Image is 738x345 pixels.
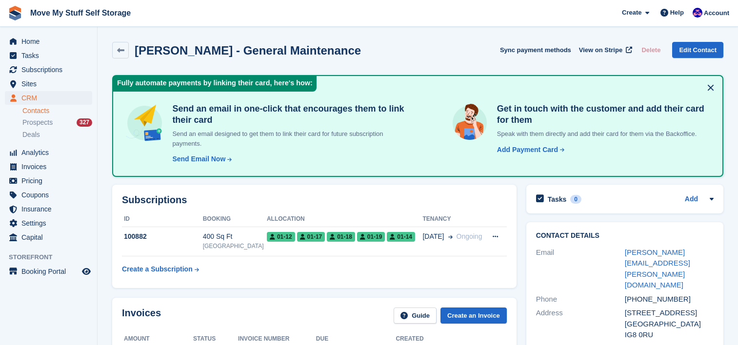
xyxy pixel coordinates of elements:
[693,8,702,18] img: Jade Whetnall
[77,118,92,127] div: 327
[497,145,558,155] div: Add Payment Card
[5,188,92,202] a: menu
[22,130,92,140] a: Deals
[21,63,80,77] span: Subscriptions
[9,252,97,262] span: Storefront
[21,77,80,91] span: Sites
[493,103,711,125] h4: Get in touch with the customer and add their card for them
[5,77,92,91] a: menu
[21,230,80,244] span: Capital
[440,307,507,324] a: Create an Invoice
[21,91,80,105] span: CRM
[21,49,80,62] span: Tasks
[672,42,723,58] a: Edit Contact
[625,307,714,319] div: [STREET_ADDRESS]
[625,319,714,330] div: [GEOGRAPHIC_DATA]
[168,103,411,125] h4: Send an email in one-click that encourages them to link their card
[536,294,625,305] div: Phone
[575,42,634,58] a: View on Stripe
[122,194,507,206] h2: Subscriptions
[297,232,325,242] span: 01-17
[22,117,92,128] a: Prospects 327
[387,232,415,242] span: 01-14
[670,8,684,18] span: Help
[536,232,714,240] h2: Contact Details
[22,106,92,115] a: Contacts
[172,154,225,164] div: Send Email Now
[203,231,267,242] div: 400 Sq Ft
[21,174,80,188] span: Pricing
[5,230,92,244] a: menu
[5,91,92,105] a: menu
[493,129,711,139] p: Speak with them directly and add their card for them via the Backoffice.
[5,35,92,48] a: menu
[625,248,690,289] a: [PERSON_NAME][EMAIL_ADDRESS][PERSON_NAME][DOMAIN_NAME]
[5,146,92,159] a: menu
[450,103,489,142] img: get-in-touch-e3e95b6451f4e49772a6039d3abdde126589d6f45a760754adfa51be33bf0f70.svg
[125,103,164,143] img: send-email-b5881ef4c8f827a638e46e229e590028c7e36e3a6c99d2365469aff88783de13.svg
[21,35,80,48] span: Home
[493,145,565,155] a: Add Payment Card
[625,294,714,305] div: [PHONE_NUMBER]
[21,202,80,216] span: Insurance
[422,211,485,227] th: Tenancy
[5,174,92,188] a: menu
[5,63,92,77] a: menu
[113,76,317,92] div: Fully automate payments by linking their card, here's how:
[168,129,411,148] p: Send an email designed to get them to link their card for future subscription payments.
[5,160,92,173] a: menu
[21,160,80,173] span: Invoices
[135,44,361,57] h2: [PERSON_NAME] - General Maintenance
[579,45,622,55] span: View on Stripe
[26,5,135,21] a: Move My Stuff Self Storage
[536,247,625,291] div: Email
[536,307,625,341] div: Address
[203,242,267,250] div: [GEOGRAPHIC_DATA]
[622,8,641,18] span: Create
[21,265,80,278] span: Booking Portal
[122,264,193,274] div: Create a Subscription
[122,260,199,278] a: Create a Subscription
[625,329,714,341] div: IG8 0RU
[422,231,444,242] span: [DATE]
[5,49,92,62] a: menu
[500,42,571,58] button: Sync payment methods
[570,195,581,204] div: 0
[21,216,80,230] span: Settings
[685,194,698,205] a: Add
[638,42,664,58] button: Delete
[5,265,92,278] a: menu
[267,211,422,227] th: Allocation
[21,146,80,159] span: Analytics
[5,216,92,230] a: menu
[22,118,53,127] span: Prospects
[5,202,92,216] a: menu
[22,130,40,139] span: Deals
[357,232,385,242] span: 01-19
[122,307,161,324] h2: Invoices
[327,232,355,242] span: 01-18
[122,231,203,242] div: 100882
[704,8,729,18] span: Account
[267,232,295,242] span: 01-12
[394,307,437,324] a: Guide
[548,195,567,204] h2: Tasks
[80,266,92,277] a: Preview store
[122,211,203,227] th: ID
[457,232,482,240] span: Ongoing
[8,6,22,20] img: stora-icon-8386f47178a22dfd0bd8f6a31ec36ba5ce8667c1dd55bd0f319d3a0aa187defe.svg
[21,188,80,202] span: Coupons
[203,211,267,227] th: Booking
